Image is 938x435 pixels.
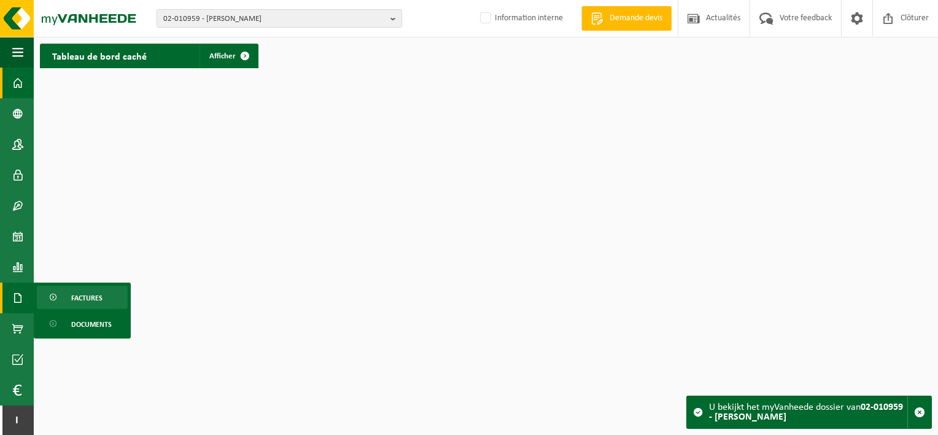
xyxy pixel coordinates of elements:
[478,9,563,28] label: Information interne
[71,313,112,336] span: Documents
[607,12,665,25] span: Demande devis
[200,44,257,68] a: Afficher
[71,286,103,310] span: Factures
[581,6,672,31] a: Demande devis
[37,312,128,335] a: Documents
[709,396,907,428] div: U bekijkt het myVanheede dossier van
[157,9,402,28] button: 02-010959 - [PERSON_NAME]
[40,44,159,68] h2: Tableau de bord caché
[209,52,236,60] span: Afficher
[163,10,386,28] span: 02-010959 - [PERSON_NAME]
[709,402,903,422] strong: 02-010959 - [PERSON_NAME]
[37,286,128,309] a: Factures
